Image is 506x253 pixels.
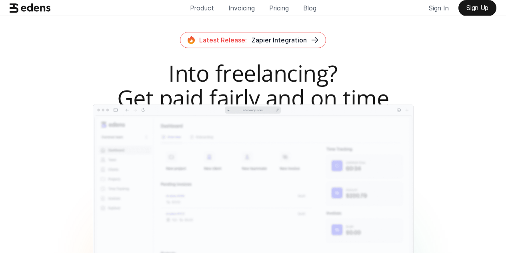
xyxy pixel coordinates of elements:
[466,4,488,12] p: Sign Up
[55,61,452,110] h2: Into freelancing? Get paid fairly and on time
[269,2,289,14] p: Pricing
[190,2,214,14] p: Product
[429,2,449,14] p: Sign In
[252,36,307,44] span: Zapier Integration
[199,36,247,44] span: Latest Release:
[228,2,255,14] p: Invoicing
[180,32,326,48] a: Latest Release:Zapier Integration
[303,2,316,14] p: Blog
